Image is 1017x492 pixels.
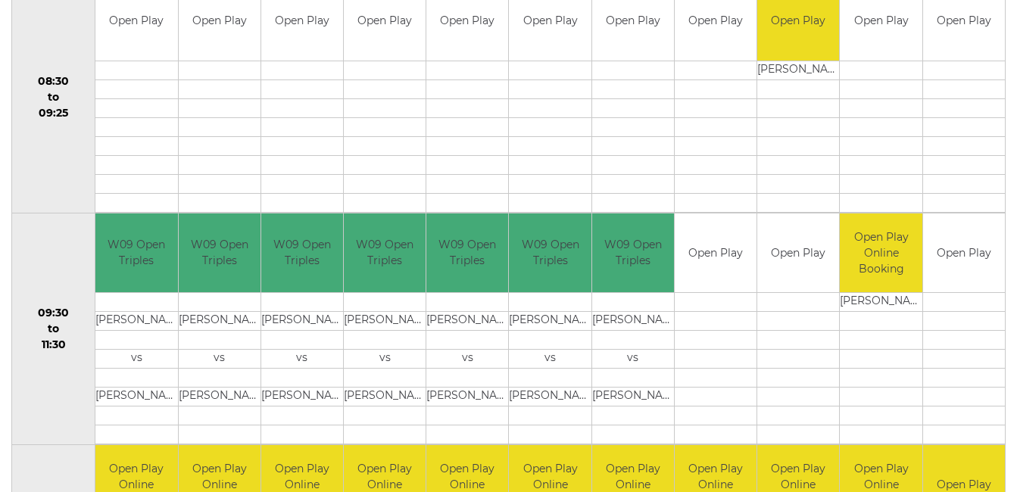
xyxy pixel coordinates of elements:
[261,388,343,406] td: [PERSON_NAME]
[344,350,426,369] td: vs
[757,61,839,79] td: [PERSON_NAME]
[592,350,674,369] td: vs
[12,213,95,445] td: 09:30 to 11:30
[426,213,508,293] td: W09 Open Triples
[95,388,177,406] td: [PERSON_NAME]
[426,350,508,369] td: vs
[95,213,177,293] td: W09 Open Triples
[179,388,260,406] td: [PERSON_NAME]
[426,312,508,331] td: [PERSON_NAME]
[179,213,260,293] td: W09 Open Triples
[592,388,674,406] td: [PERSON_NAME]
[592,312,674,331] td: [PERSON_NAME]
[509,388,591,406] td: [PERSON_NAME]
[757,213,839,293] td: Open Play
[509,312,591,331] td: [PERSON_NAME]
[675,213,757,293] td: Open Play
[426,388,508,406] td: [PERSON_NAME]
[261,350,343,369] td: vs
[261,213,343,293] td: W09 Open Triples
[923,213,1005,293] td: Open Play
[509,213,591,293] td: W09 Open Triples
[592,213,674,293] td: W09 Open Triples
[261,312,343,331] td: [PERSON_NAME]
[95,350,177,369] td: vs
[179,350,260,369] td: vs
[344,388,426,406] td: [PERSON_NAME]
[840,293,922,312] td: [PERSON_NAME]
[179,312,260,331] td: [PERSON_NAME]
[344,213,426,293] td: W09 Open Triples
[840,213,922,293] td: Open Play Online Booking
[509,350,591,369] td: vs
[344,312,426,331] td: [PERSON_NAME]
[95,312,177,331] td: [PERSON_NAME]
